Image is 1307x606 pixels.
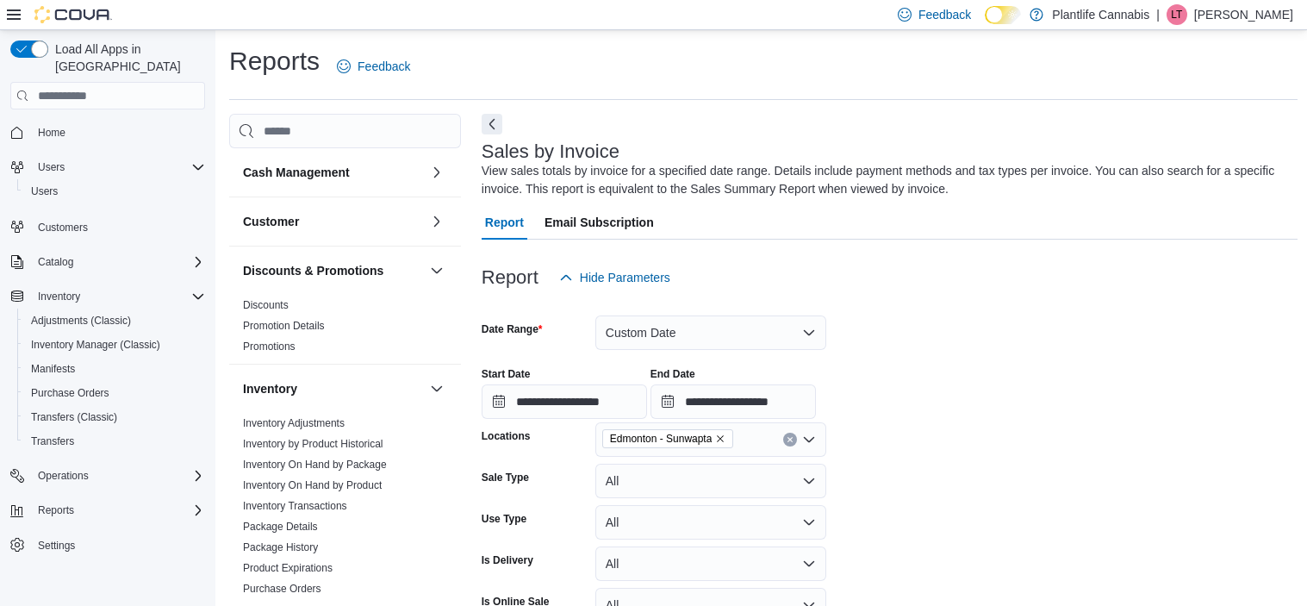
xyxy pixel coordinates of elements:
[426,378,447,399] button: Inventory
[1156,4,1160,25] p: |
[482,512,526,526] label: Use Type
[31,252,205,272] span: Catalog
[580,269,670,286] span: Hide Parameters
[24,431,205,452] span: Transfers
[38,469,89,483] span: Operations
[24,181,65,202] a: Users
[243,500,347,512] a: Inventory Transactions
[358,58,410,75] span: Feedback
[243,541,318,553] a: Package History
[715,434,725,444] button: Remove Edmonton - Sunwapta from selection in this group
[3,284,212,309] button: Inventory
[243,540,318,554] span: Package History
[610,430,713,447] span: Edmonton - Sunwapta
[31,122,205,143] span: Home
[38,290,80,303] span: Inventory
[31,157,72,178] button: Users
[3,214,212,239] button: Customers
[38,126,65,140] span: Home
[243,164,423,181] button: Cash Management
[17,405,212,429] button: Transfers (Classic)
[243,213,299,230] h3: Customer
[243,380,423,397] button: Inventory
[595,315,826,350] button: Custom Date
[243,320,325,332] a: Promotion Details
[482,367,531,381] label: Start Date
[17,357,212,381] button: Manifests
[482,141,619,162] h3: Sales by Invoice
[31,534,205,556] span: Settings
[482,162,1290,198] div: View sales totals by invoice for a specified date range. Details include payment methods and tax ...
[243,299,289,311] a: Discounts
[38,539,75,553] span: Settings
[602,429,734,448] span: Edmonton - Sunwapta
[426,162,447,183] button: Cash Management
[243,437,383,451] span: Inventory by Product Historical
[482,553,533,567] label: Is Delivery
[426,211,447,232] button: Customer
[38,503,74,517] span: Reports
[24,359,82,379] a: Manifests
[38,221,88,234] span: Customers
[24,334,167,355] a: Inventory Manager (Classic)
[31,252,80,272] button: Catalog
[243,458,387,472] span: Inventory On Hand by Package
[243,262,423,279] button: Discounts & Promotions
[482,267,538,288] h3: Report
[552,260,677,295] button: Hide Parameters
[243,459,387,471] a: Inventory On Hand by Package
[17,381,212,405] button: Purchase Orders
[918,6,971,23] span: Feedback
[229,295,461,364] div: Discounts & Promotions
[24,181,205,202] span: Users
[38,160,65,174] span: Users
[243,479,382,491] a: Inventory On Hand by Product
[595,464,826,498] button: All
[802,433,816,447] button: Open list of options
[31,216,205,237] span: Customers
[17,179,212,203] button: Users
[243,438,383,450] a: Inventory by Product Historical
[24,383,205,403] span: Purchase Orders
[330,49,417,84] a: Feedback
[31,157,205,178] span: Users
[24,407,205,428] span: Transfers (Classic)
[243,582,321,596] span: Purchase Orders
[3,250,212,274] button: Catalog
[24,310,138,331] a: Adjustments (Classic)
[243,520,318,534] span: Package Details
[243,298,289,312] span: Discounts
[3,498,212,522] button: Reports
[243,213,423,230] button: Customer
[243,478,382,492] span: Inventory On Hand by Product
[31,465,205,486] span: Operations
[650,367,695,381] label: End Date
[24,310,205,331] span: Adjustments (Classic)
[243,340,296,353] span: Promotions
[17,429,212,453] button: Transfers
[783,433,797,447] button: Clear input
[485,205,524,240] span: Report
[482,322,543,336] label: Date Range
[595,547,826,581] button: All
[545,205,654,240] span: Email Subscription
[31,184,58,198] span: Users
[31,500,205,521] span: Reports
[31,286,87,307] button: Inventory
[243,562,333,574] a: Product Expirations
[38,255,73,269] span: Catalog
[482,429,531,443] label: Locations
[595,505,826,540] button: All
[3,120,212,145] button: Home
[31,362,75,376] span: Manifests
[650,384,816,419] input: Press the down key to open a popover containing a calendar.
[243,499,347,513] span: Inventory Transactions
[1052,4,1149,25] p: Plantlife Cannabis
[243,164,350,181] h3: Cash Management
[243,416,345,430] span: Inventory Adjustments
[243,583,321,595] a: Purchase Orders
[31,535,82,556] a: Settings
[31,500,81,521] button: Reports
[243,262,383,279] h3: Discounts & Promotions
